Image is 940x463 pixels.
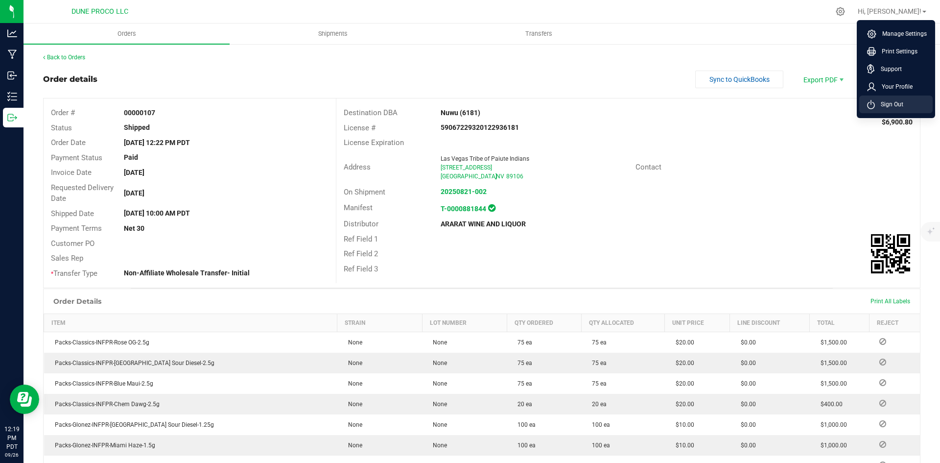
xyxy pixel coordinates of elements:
[816,380,847,387] span: $1,500.00
[816,421,847,428] span: $1,000.00
[671,360,694,366] span: $20.00
[875,64,902,74] span: Support
[23,24,230,44] a: Orders
[51,153,102,162] span: Payment Status
[51,224,102,233] span: Payment Terms
[506,173,523,180] span: 89106
[875,380,890,386] span: Reject Inventory
[513,360,532,366] span: 75 ea
[344,138,404,147] span: License Expiration
[50,442,155,449] span: Packs-Glonez-INFPR-Miami Haze-1.5g
[422,314,507,332] th: Lot Number
[871,234,910,273] img: Scan me!
[51,269,97,278] span: Transfer Type
[858,7,921,15] span: Hi, [PERSON_NAME]!
[816,360,847,366] span: $1,500.00
[488,203,495,213] span: In Sync
[587,401,607,408] span: 20 ea
[124,269,250,277] strong: Non-Affiliate Wholesale Transfer- Initial
[50,421,214,428] span: Packs-Glonez-INFPR-[GEOGRAPHIC_DATA] Sour Diesel-1.25g
[875,441,890,447] span: Reject Inventory
[124,224,144,232] strong: Net 30
[882,118,913,126] strong: $6,900.80
[428,360,447,366] span: None
[665,314,730,332] th: Unit Price
[513,442,536,449] span: 100 ea
[834,7,846,16] div: Manage settings
[441,164,492,171] span: [STREET_ADDRESS]
[736,401,756,408] span: $0.00
[736,339,756,346] span: $0.00
[50,339,149,346] span: Packs-Classics-INFPR-Rose OG-2.5g
[587,360,607,366] span: 75 ea
[587,339,607,346] span: 75 ea
[695,71,783,88] button: Sync to QuickBooks
[4,425,19,451] p: 12:19 PM PDT
[43,54,85,61] a: Back to Orders
[441,188,487,195] a: 20250821-002
[7,49,17,59] inline-svg: Manufacturing
[50,380,153,387] span: Packs-Classics-INFPR-Blue Maui-2.5g
[50,401,160,408] span: Packs-Classics-INFPR-Chem Dawg-2.5g
[71,7,128,16] span: DUNE PROCO LLC
[7,113,17,122] inline-svg: Outbound
[810,314,869,332] th: Total
[587,380,607,387] span: 75 ea
[428,442,447,449] span: None
[513,339,532,346] span: 75 ea
[428,380,447,387] span: None
[428,421,447,428] span: None
[671,401,694,408] span: $20.00
[441,109,480,117] strong: Nuwu (6181)
[344,203,373,212] span: Manifest
[513,380,532,387] span: 75 ea
[124,123,150,131] strong: Shipped
[876,82,913,92] span: Your Profile
[730,314,810,332] th: Line Discount
[124,169,144,176] strong: [DATE]
[513,401,532,408] span: 20 ea
[344,163,371,171] span: Address
[793,71,852,88] span: Export PDF
[124,189,144,197] strong: [DATE]
[671,339,694,346] span: $20.00
[736,442,756,449] span: $0.00
[871,234,910,273] qrcode: 00000107
[7,28,17,38] inline-svg: Analytics
[51,138,86,147] span: Order Date
[875,400,890,406] span: Reject Inventory
[671,380,694,387] span: $20.00
[635,163,661,171] span: Contact
[53,297,101,305] h1: Order Details
[344,188,385,196] span: On Shipment
[7,71,17,80] inline-svg: Inbound
[875,359,890,365] span: Reject Inventory
[7,92,17,101] inline-svg: Inventory
[343,401,362,408] span: None
[124,209,190,217] strong: [DATE] 10:00 AM PDT
[344,235,378,244] span: Ref Field 1
[441,155,529,162] span: Las Vegas Tribe of Paiute Indians
[441,205,486,213] strong: T-0000881844
[428,401,447,408] span: None
[709,75,770,83] span: Sync to QuickBooks
[513,421,536,428] span: 100 ea
[51,123,72,132] span: Status
[441,173,497,180] span: [GEOGRAPHIC_DATA]
[344,123,376,132] span: License #
[51,209,94,218] span: Shipped Date
[816,442,847,449] span: $1,000.00
[51,108,75,117] span: Order #
[44,314,337,332] th: Item
[496,173,504,180] span: NV
[876,29,927,39] span: Manage Settings
[343,339,362,346] span: None
[869,314,920,332] th: Reject
[51,254,83,263] span: Sales Rep
[337,314,422,332] th: Strain
[43,73,97,85] div: Order details
[875,421,890,427] span: Reject Inventory
[870,298,910,305] span: Print All Labels
[51,239,94,248] span: Customer PO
